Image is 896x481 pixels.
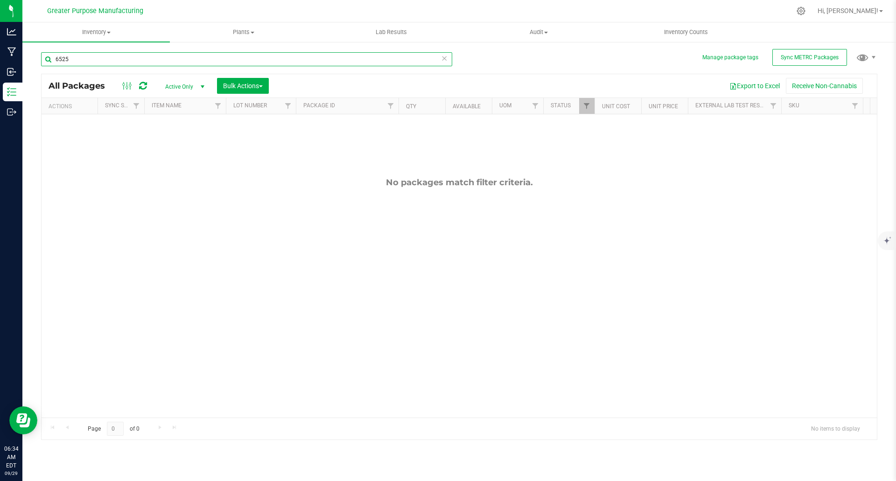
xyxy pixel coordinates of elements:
[41,52,452,66] input: Search Package ID, Item Name, SKU, Lot or Part Number...
[129,98,144,114] a: Filter
[612,22,760,42] a: Inventory Counts
[383,98,399,114] a: Filter
[233,102,267,109] a: Lot Number
[210,98,226,114] a: Filter
[772,49,847,66] button: Sync METRC Packages
[465,28,612,36] span: Audit
[702,54,758,62] button: Manage package tags
[847,98,863,114] a: Filter
[651,28,721,36] span: Inventory Counts
[42,177,877,188] div: No packages match filter criteria.
[280,98,296,114] a: Filter
[9,406,37,434] iframe: Resource center
[789,102,799,109] a: SKU
[47,7,143,15] span: Greater Purpose Manufacturing
[695,102,769,109] a: External Lab Test Result
[22,28,170,36] span: Inventory
[152,102,182,109] a: Item Name
[170,22,317,42] a: Plants
[105,102,141,109] a: Sync Status
[528,98,543,114] a: Filter
[723,78,786,94] button: Export to Excel
[170,28,317,36] span: Plants
[465,22,612,42] a: Audit
[217,78,269,94] button: Bulk Actions
[602,103,630,110] a: Unit Cost
[49,103,94,110] div: Actions
[649,103,678,110] a: Unit Price
[7,107,16,117] inline-svg: Outbound
[579,98,595,114] a: Filter
[766,98,781,114] a: Filter
[781,54,839,61] span: Sync METRC Packages
[441,52,448,64] span: Clear
[80,422,147,436] span: Page of 0
[7,87,16,97] inline-svg: Inventory
[786,78,863,94] button: Receive Non-Cannabis
[7,67,16,77] inline-svg: Inbound
[499,102,511,109] a: UOM
[22,22,170,42] a: Inventory
[804,422,868,436] span: No items to display
[7,27,16,36] inline-svg: Analytics
[363,28,420,36] span: Lab Results
[7,47,16,56] inline-svg: Manufacturing
[795,7,807,15] div: Manage settings
[223,82,263,90] span: Bulk Actions
[453,103,481,110] a: Available
[303,102,335,109] a: Package ID
[406,103,416,110] a: Qty
[317,22,465,42] a: Lab Results
[551,102,571,109] a: Status
[818,7,878,14] span: Hi, [PERSON_NAME]!
[49,81,114,91] span: All Packages
[4,445,18,470] p: 06:34 AM EDT
[4,470,18,477] p: 09/29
